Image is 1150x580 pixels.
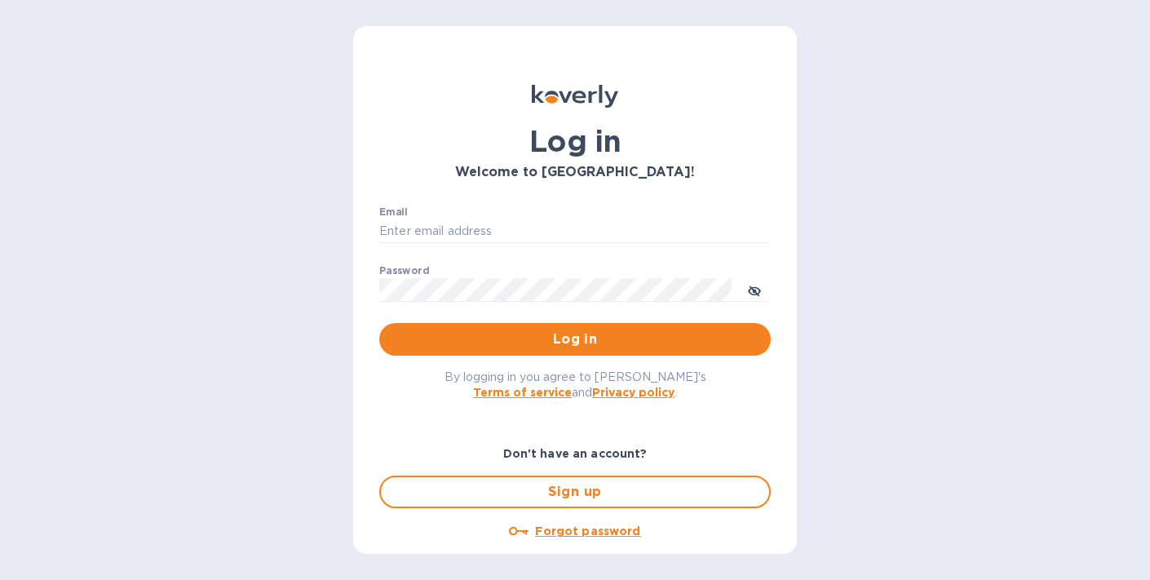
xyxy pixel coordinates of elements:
a: Terms of service [473,386,572,399]
button: toggle password visibility [738,273,771,306]
span: By logging in you agree to [PERSON_NAME]'s and . [445,370,706,399]
label: Password [379,266,429,276]
a: Privacy policy [592,386,675,399]
button: Log in [379,323,771,356]
h3: Welcome to [GEOGRAPHIC_DATA]! [379,165,771,180]
span: Sign up [394,482,756,502]
b: Don't have an account? [503,447,648,460]
img: Koverly [532,85,618,108]
span: Log in [392,330,758,349]
h1: Log in [379,124,771,158]
input: Enter email address [379,219,771,244]
button: Sign up [379,476,771,508]
label: Email [379,207,408,217]
u: Forgot password [535,525,640,538]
